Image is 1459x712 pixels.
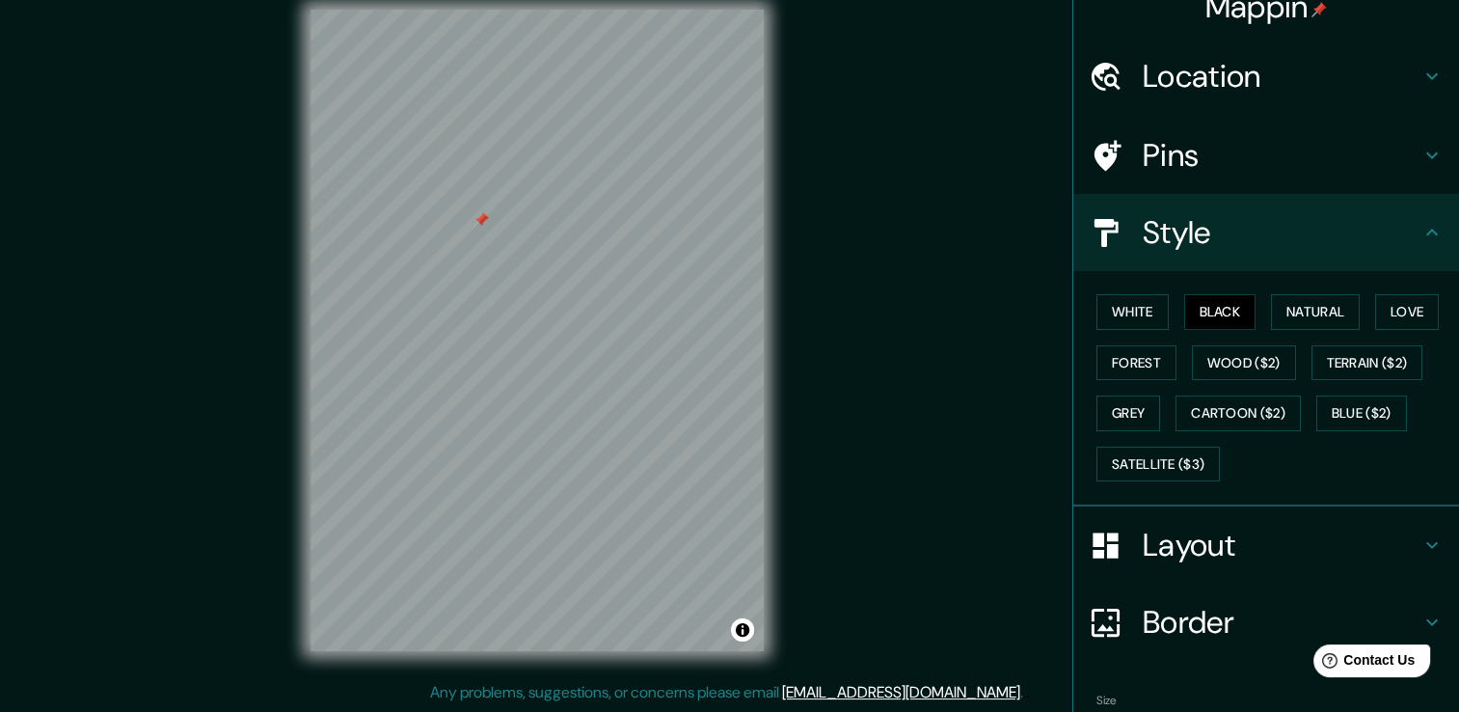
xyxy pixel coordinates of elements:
[1073,584,1459,661] div: Border
[1271,294,1360,330] button: Natural
[1143,57,1420,96] h4: Location
[1311,345,1423,381] button: Terrain ($2)
[782,682,1020,702] a: [EMAIL_ADDRESS][DOMAIN_NAME]
[1143,526,1420,564] h4: Layout
[1096,693,1117,709] label: Size
[1175,396,1301,431] button: Cartoon ($2)
[731,618,754,642] button: Toggle attribution
[1073,38,1459,115] div: Location
[430,681,1023,704] p: Any problems, suggestions, or concerns please email .
[1073,507,1459,584] div: Layout
[1026,681,1030,704] div: .
[1023,681,1026,704] div: .
[1073,117,1459,194] div: Pins
[1096,294,1169,330] button: White
[311,10,764,651] canvas: Map
[1316,396,1407,431] button: Blue ($2)
[1143,136,1420,175] h4: Pins
[1287,637,1438,691] iframe: Help widget launcher
[1096,447,1220,482] button: Satellite ($3)
[1311,2,1327,17] img: pin-icon.png
[1143,603,1420,642] h4: Border
[1073,194,1459,271] div: Style
[1096,345,1176,381] button: Forest
[1184,294,1256,330] button: Black
[1375,294,1439,330] button: Love
[1143,213,1420,252] h4: Style
[1192,345,1296,381] button: Wood ($2)
[1096,396,1160,431] button: Grey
